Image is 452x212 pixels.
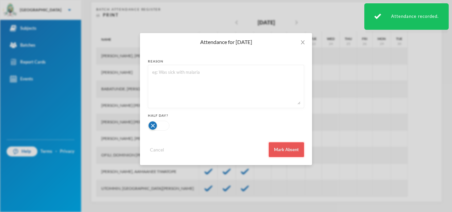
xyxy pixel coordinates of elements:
[148,59,304,64] div: reason
[269,142,304,157] button: Mark Absent
[148,113,304,118] div: Half Day?
[364,3,449,30] div: Attendance recorded.
[148,146,166,153] button: Cancel
[294,33,312,52] button: Close
[148,38,304,46] div: Attendance for [DATE]
[300,40,305,45] i: icon: close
